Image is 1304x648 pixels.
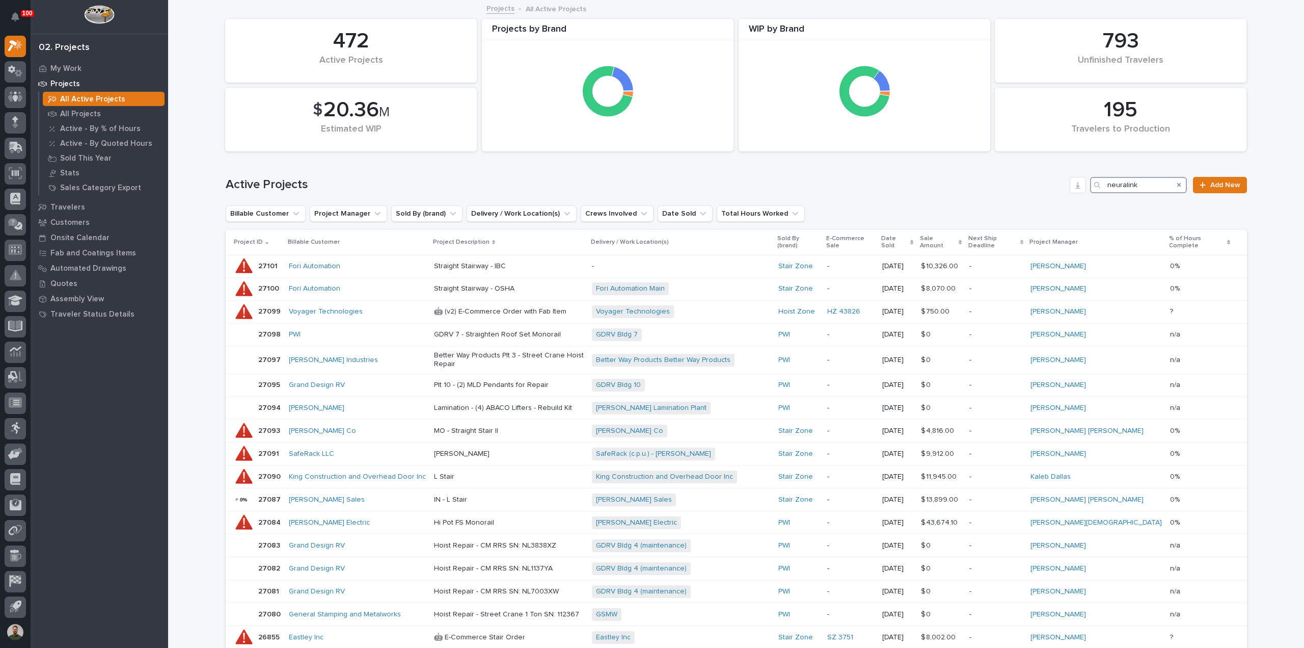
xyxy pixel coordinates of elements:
button: Sold By (brand) [391,205,463,222]
a: [PERSON_NAME] Electric [596,519,677,527]
a: GDRV Bldg 7 [596,330,638,339]
p: 26855 [258,631,282,642]
p: - [827,610,874,619]
a: [PERSON_NAME] [1030,307,1086,316]
p: - [827,262,874,271]
p: E-Commerce Sale [826,233,875,252]
p: [DATE] [882,450,913,458]
p: Better Way Products Plt 3 - Street Crane Hoist Repair [434,351,584,369]
a: Better Way Products Better Way Products [596,356,730,365]
a: [PERSON_NAME] [PERSON_NAME] [1030,427,1144,435]
p: [DATE] [882,564,913,573]
p: n/a [1170,585,1182,596]
a: Customers [31,215,168,230]
a: Fori Automation [289,284,340,293]
p: $ 0 [921,562,933,573]
p: - [969,284,1023,293]
p: - [827,356,874,365]
p: All Active Projects [526,3,586,14]
p: [DATE] [882,633,913,642]
p: 100 [22,10,33,17]
p: - [969,262,1023,271]
button: Delivery / Work Location(s) [467,205,577,222]
a: [PERSON_NAME] [289,404,344,412]
p: Hoist Repair - Street Crane 1 Ton SN: 112367 [434,610,584,619]
p: $ 9,912.00 [921,448,956,458]
a: [PERSON_NAME] [1030,404,1086,412]
a: SafeRack (c.p.u.) - [PERSON_NAME] [596,450,711,458]
p: 27090 [258,471,283,481]
p: Project ID [234,237,263,248]
a: GDRV Bldg 4 (maintenance) [596,587,687,596]
div: Unfinished Travelers [1012,55,1229,76]
a: [PERSON_NAME] [1030,610,1086,619]
p: Hoist Repair - CM RRS SN: NL1137YA [434,564,584,573]
p: Sold By (brand) [777,233,820,252]
a: Fori Automation [289,262,340,271]
p: 0% [1170,425,1182,435]
a: King Construction and Overhead Door Inc [289,473,426,481]
p: - [969,610,1023,619]
tr: 2708227082 Grand Design RV Hoist Repair - CM RRS SN: NL1137YAGDRV Bldg 4 (maintenance) PWI -[DATE... [226,557,1247,580]
p: n/a [1170,539,1182,550]
tr: 2708727087 [PERSON_NAME] Sales IN - L Stair[PERSON_NAME] Sales Stair Zone -[DATE]$ 13,899.00$ 13,... [226,488,1247,511]
p: - [969,381,1023,390]
p: 🤖 (v2) E-Commerce Order with Fab Item [434,307,584,316]
p: 27081 [258,585,281,596]
div: Notifications100 [13,12,26,29]
p: 0% [1170,516,1182,527]
p: ? [1170,631,1175,642]
p: - [969,587,1023,596]
p: - [827,381,874,390]
p: $ 8,070.00 [921,282,958,293]
p: All Projects [60,110,101,119]
p: Traveler Status Details [50,310,134,319]
a: Eastley Inc [289,633,323,642]
p: % of Hours Complete [1169,233,1225,252]
a: PWI [778,356,790,365]
p: $ 0 [921,539,933,550]
a: Quotes [31,276,168,291]
p: - [969,473,1023,481]
a: PWI [778,381,790,390]
a: Stair Zone [778,633,813,642]
a: Onsite Calendar [31,230,168,245]
p: [PERSON_NAME] [434,450,584,458]
a: GSMW [596,610,617,619]
p: Customers [50,218,90,227]
p: 27082 [258,562,282,573]
p: Active - By Quoted Hours [60,139,152,148]
tr: 2708427084 [PERSON_NAME] Electric Hi Pot FS Monorail[PERSON_NAME] Electric PWI -[DATE]$ 43,674.10... [226,511,1247,534]
p: - [969,496,1023,504]
p: Travelers [50,203,85,212]
p: [DATE] [882,587,913,596]
a: Stair Zone [778,427,813,435]
p: $ 13,899.00 [921,494,960,504]
p: - [827,564,874,573]
div: Travelers to Production [1012,124,1229,145]
p: Project Manager [1029,237,1078,248]
span: M [379,106,390,119]
tr: 2710127101 Fori Automation Straight Stairway - IBC-Stair Zone -[DATE]$ 10,326.00$ 10,326.00 -[PER... [226,255,1247,277]
p: Delivery / Work Location(s) [591,237,669,248]
tr: 2709927099 Voyager Technologies 🤖 (v2) E-Commerce Order with Fab ItemVoyager Technologies Hoist Z... [226,300,1247,323]
p: Project Description [433,237,490,248]
p: $ 0 [921,608,933,619]
div: Active Projects [242,55,459,76]
a: SafeRack LLC [289,450,334,458]
p: - [827,519,874,527]
a: Projects [31,76,168,91]
a: Assembly View [31,291,168,306]
p: [DATE] [882,473,913,481]
p: - [969,404,1023,412]
p: $ 0 [921,328,933,339]
p: Hoist Repair - CM RRS SN: NL3838XZ [434,541,584,550]
a: Voyager Technologies [596,307,670,316]
a: [PERSON_NAME] [1030,356,1086,365]
p: Stats [60,169,79,178]
p: 27097 [258,354,283,365]
p: Sold This Year [60,154,112,163]
p: - [969,541,1023,550]
a: Grand Design RV [289,564,345,573]
a: Projects [486,2,514,14]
